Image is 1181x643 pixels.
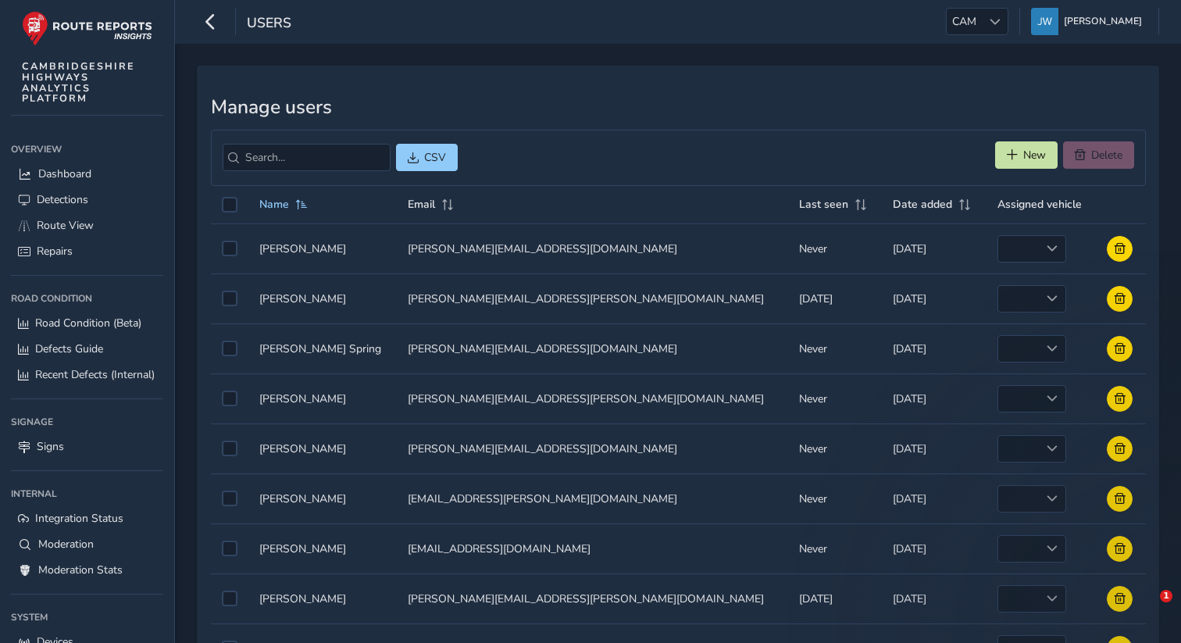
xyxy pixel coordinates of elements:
td: [PERSON_NAME][EMAIL_ADDRESS][DOMAIN_NAME] [397,223,788,273]
div: Select auth0|68dbf1d5a8a33782eb972854 [222,241,237,256]
td: [DATE] [882,273,987,323]
span: Detections [37,192,88,207]
td: [PERSON_NAME] [248,373,397,423]
a: Route View [11,213,163,238]
td: [PERSON_NAME] [248,573,397,623]
div: Select auth0|689a0efb8d17715947c3e9e4 [222,341,237,356]
td: [PERSON_NAME][EMAIL_ADDRESS][DOMAIN_NAME] [397,323,788,373]
td: [DATE] [788,573,882,623]
span: CAMBRIDGESHIRE HIGHWAYS ANALYTICS PLATFORM [22,61,135,104]
td: Never [788,323,882,373]
div: Select auth0|68dbf1724824b8a4b612a439 [222,541,237,556]
span: New [1023,148,1046,163]
a: Moderation [11,531,163,557]
td: [PERSON_NAME][EMAIL_ADDRESS][PERSON_NAME][DOMAIN_NAME] [397,373,788,423]
a: Integration Status [11,505,163,531]
td: Never [788,423,882,473]
td: [PERSON_NAME] [248,273,397,323]
td: [EMAIL_ADDRESS][PERSON_NAME][DOMAIN_NAME] [397,473,788,523]
iframe: Intercom live chat [1128,590,1165,627]
span: CAM [947,9,982,34]
input: Search... [223,144,391,171]
div: Select auth0|689a0f18105727f41baad395 [222,591,237,606]
button: New [995,141,1058,169]
a: Repairs [11,238,163,264]
div: Select auth0|68dbf0ada75bb60e3bcc119c [222,441,237,456]
td: [DATE] [882,473,987,523]
div: Select auth0|68dbf0f332b9fa69600a65b0 [222,391,237,406]
td: [DATE] [882,323,987,373]
td: [DATE] [882,223,987,273]
td: Never [788,223,882,273]
div: Road Condition [11,287,163,310]
a: Recent Defects (Internal) [11,362,163,388]
div: Select auth0|68dbf1b4b7994f50c60142c9 [222,491,237,506]
span: Route View [37,218,94,233]
a: Detections [11,187,163,213]
img: rr logo [22,11,152,46]
span: Moderation Stats [38,563,123,577]
td: [PERSON_NAME][EMAIL_ADDRESS][DOMAIN_NAME] [397,423,788,473]
td: Never [788,473,882,523]
span: Last seen [799,197,848,212]
span: [PERSON_NAME] [1064,8,1142,35]
td: [PERSON_NAME][EMAIL_ADDRESS][PERSON_NAME][DOMAIN_NAME] [397,273,788,323]
div: System [11,605,163,629]
span: 1 [1160,590,1172,602]
a: Dashboard [11,161,163,187]
td: [DATE] [882,373,987,423]
span: Road Condition (Beta) [35,316,141,330]
span: Recent Defects (Internal) [35,367,155,382]
span: Integration Status [35,511,123,526]
span: Signs [37,439,64,454]
td: [DATE] [788,273,882,323]
span: CSV [424,150,446,165]
td: [DATE] [882,423,987,473]
td: [PERSON_NAME][EMAIL_ADDRESS][PERSON_NAME][DOMAIN_NAME] [397,573,788,623]
span: Date added [893,197,952,212]
div: Select auth0|68a46cf3c164a98312a61b35 [222,291,237,306]
td: [PERSON_NAME] [248,523,397,573]
h3: Manage users [211,96,1146,119]
td: Never [788,373,882,423]
td: [PERSON_NAME] [248,423,397,473]
button: [PERSON_NAME] [1031,8,1147,35]
a: Road Condition (Beta) [11,310,163,336]
td: [PERSON_NAME] [248,473,397,523]
td: [PERSON_NAME] Spring [248,323,397,373]
span: Moderation [38,537,94,552]
td: Never [788,523,882,573]
span: Defects Guide [35,341,103,356]
div: Signage [11,410,163,434]
td: [DATE] [882,523,987,573]
span: Name [259,197,289,212]
span: Repairs [37,244,73,259]
a: Signs [11,434,163,459]
span: Users [247,13,291,35]
span: Assigned vehicle [997,197,1082,212]
img: diamond-layout [1031,8,1058,35]
span: Email [408,197,435,212]
a: Defects Guide [11,336,163,362]
a: Moderation Stats [11,557,163,583]
div: Overview [11,138,163,161]
td: [EMAIL_ADDRESS][DOMAIN_NAME] [397,523,788,573]
span: Dashboard [38,166,91,181]
td: [PERSON_NAME] [248,223,397,273]
td: [DATE] [882,573,987,623]
button: CSV [396,144,458,171]
div: Internal [11,482,163,505]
